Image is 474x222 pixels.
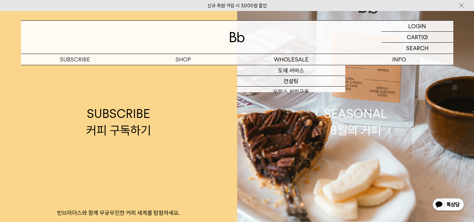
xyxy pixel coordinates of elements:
p: SEARCH [406,43,429,54]
a: LOGIN [381,21,453,32]
img: 카카오톡 채널 1:1 채팅 버튼 [432,198,465,213]
div: SEASONAL 8월의 커피 [324,105,387,139]
p: INFO [345,54,453,65]
a: SUBSCRIBE [21,54,129,65]
a: 컨설팅 [237,76,345,87]
p: (0) [421,32,428,42]
a: 오피스 커피구독 [237,87,345,97]
a: 도매 서비스 [237,65,345,76]
p: CART [407,32,421,42]
img: 로고 [230,32,245,42]
div: SUBSCRIBE 커피 구독하기 [86,105,151,139]
a: SHOP [129,54,237,65]
a: 신규 회원 가입 시 3,000원 할인 [207,3,267,8]
a: CART (0) [381,32,453,43]
p: LOGIN [408,21,426,31]
p: WHOLESALE [237,54,345,65]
